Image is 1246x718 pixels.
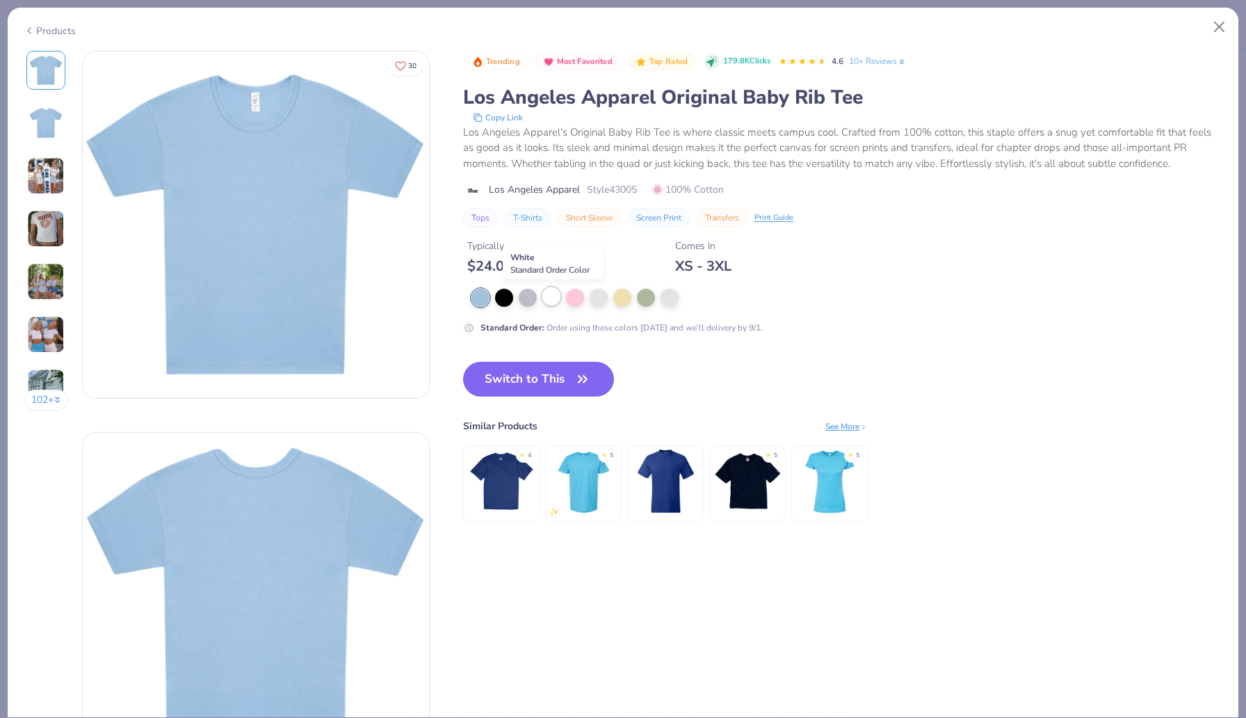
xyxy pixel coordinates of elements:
[24,390,69,410] button: 102+
[633,448,699,514] img: Hanes Adult Beefy-T® With Pocket
[505,208,551,228] button: T-Shirts
[675,257,731,275] div: XS - 3XL
[628,208,690,228] button: Screen Print
[848,451,853,456] div: ★
[715,448,781,514] img: Champion Adult Heritage Jersey T-Shirt
[697,208,747,228] button: Transfers
[467,239,581,253] div: Typically
[29,106,63,140] img: Back
[528,451,531,461] div: 4
[463,362,614,397] button: Switch to This
[601,451,607,456] div: ★
[558,208,621,228] button: Short Sleeve
[27,263,65,301] img: User generated content
[27,157,65,195] img: User generated content
[535,53,620,71] button: Badge Button
[628,53,695,71] button: Badge Button
[464,53,527,71] button: Badge Button
[83,51,429,398] img: Front
[27,316,65,353] img: User generated content
[489,182,580,197] span: Los Angeles Apparel
[463,185,482,196] img: brand logo
[480,321,763,334] div: Order using these colors [DATE] and we’ll delivery by 9/1.
[408,63,416,70] span: 30
[636,56,647,67] img: Top Rated sort
[27,369,65,406] img: User generated content
[550,508,558,516] img: newest.gif
[480,322,544,333] strong: Standard Order :
[849,55,907,67] a: 10+ Reviews
[469,448,535,514] img: Hanes Hanes Adult Cool Dri® With Freshiq T-Shirt
[587,182,637,197] span: Style 43005
[519,451,525,456] div: ★
[832,56,843,67] span: 4.6
[472,56,483,67] img: Trending sort
[766,451,771,456] div: ★
[463,208,498,228] button: Tops
[825,420,868,433] div: See More
[543,56,554,67] img: Most Favorited sort
[463,84,1222,111] div: Los Angeles Apparel Original Baby Rib Tee
[463,419,537,433] div: Similar Products
[675,239,731,253] div: Comes In
[774,451,777,461] div: 5
[551,448,617,514] img: Tultex Unisex Fine Jersey T-Shirt
[856,451,859,461] div: 5
[1206,14,1233,40] button: Close
[469,111,527,125] button: copy to clipboard
[779,51,826,73] div: 4.6 Stars
[29,54,63,87] img: Front
[24,24,76,38] div: Products
[467,257,581,275] div: $ 24.00 - $ 32.00
[649,58,688,65] span: Top Rated
[510,264,590,276] span: Standard Order Color
[610,451,613,461] div: 5
[652,182,724,197] span: 100% Cotton
[463,125,1222,172] div: Los Angeles Apparel's Original Baby Rib Tee is where classic meets campus cool. Crafted from 100%...
[486,58,520,65] span: Trending
[797,448,863,514] img: Tultex Women's Fine Jersey Slim Fit T-Shirt
[27,210,65,248] img: User generated content
[389,56,423,76] button: Like
[503,248,604,280] div: White
[754,212,793,224] div: Print Guide
[723,56,770,67] span: 179.8K Clicks
[557,58,613,65] span: Most Favorited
